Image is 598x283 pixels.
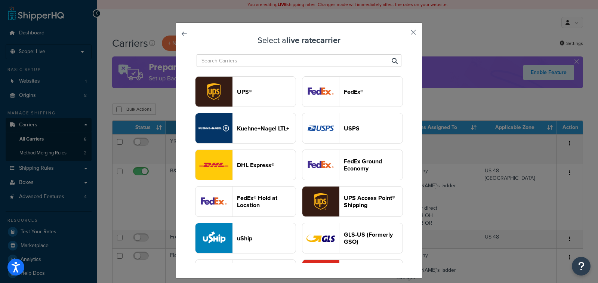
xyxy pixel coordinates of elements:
header: DHL Express® [237,162,296,169]
button: dhl logoDHL Express® [195,150,296,180]
img: fedEx logo [302,77,339,107]
img: accessPoint logo [302,187,339,216]
img: reTransFreight logo [195,113,232,143]
button: usps logoUSPS [302,113,403,144]
img: smartPost logo [302,150,339,180]
header: Kuehne+Nagel LTL+ [237,125,296,132]
button: fedExLocation logoFedEx® Hold at Location [195,186,296,217]
button: ups logoUPS® [195,76,296,107]
strong: live rate carrier [286,34,340,46]
header: UPS Access Point® Shipping [344,194,403,209]
button: smartPost logoFedEx Ground Economy [302,150,403,180]
button: Open Resource Center [572,257,591,276]
header: USPS [344,125,403,132]
button: uShip logouShip [195,223,296,253]
h3: Select a [195,36,403,45]
header: uShip [237,235,296,242]
header: GLS-US (Formerly GSO) [344,231,403,245]
header: FedEx Ground Economy [344,158,403,172]
header: FedEx® [344,88,403,95]
input: Search Carriers [197,54,401,67]
img: gso logo [302,223,339,253]
button: accessPoint logoUPS Access Point® Shipping [302,186,403,217]
img: dhl logo [195,150,232,180]
img: ups logo [195,77,232,107]
button: fedEx logoFedEx® [302,76,403,107]
button: gso logoGLS-US (Formerly GSO) [302,223,403,253]
button: reTransFreight logoKuehne+Nagel LTL+ [195,113,296,144]
header: UPS® [237,88,296,95]
img: fedExLocation logo [195,187,232,216]
img: uShip logo [195,223,232,253]
header: FedEx® Hold at Location [237,194,296,209]
img: usps logo [302,113,339,143]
